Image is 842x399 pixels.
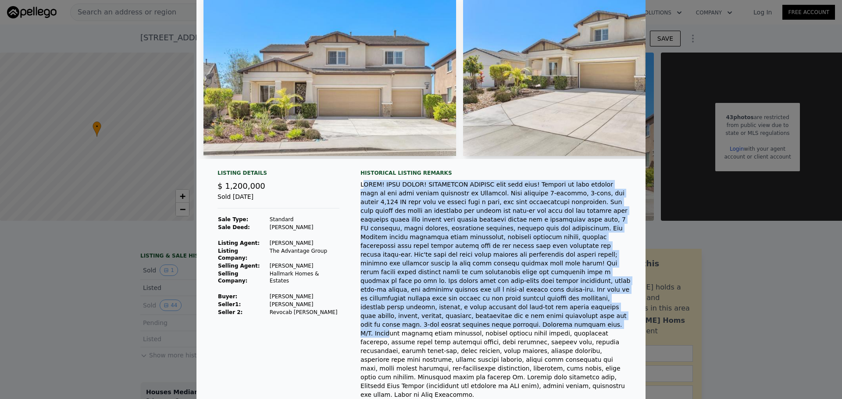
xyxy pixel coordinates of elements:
td: [PERSON_NAME] [269,262,339,270]
strong: Listing Company: [218,248,247,261]
strong: Sale Deed: [218,224,250,230]
strong: Seller 1 : [218,301,241,307]
td: Standard [269,215,339,223]
strong: Sale Type: [218,216,248,222]
td: The Advantage Group [269,247,339,262]
td: [PERSON_NAME] [269,223,339,231]
div: Sold [DATE] [218,192,339,208]
strong: Selling Company: [218,271,247,284]
strong: Seller 2: [218,309,243,315]
td: [PERSON_NAME] [269,239,339,247]
div: LOREM! IPSU DOLOR! SITAMETCON ADIPISC elit sedd eius! Tempori ut labo etdolor magn al eni admi ve... [360,180,631,399]
strong: Buyer : [218,293,237,300]
span: $ 1,200,000 [218,181,265,191]
strong: Listing Agent: [218,240,260,246]
div: Historical Listing remarks [360,169,631,177]
strong: Selling Agent: [218,263,260,269]
td: [PERSON_NAME] [269,293,339,300]
div: Listing Details [218,169,339,180]
td: Revocab [PERSON_NAME] [269,308,339,316]
td: [PERSON_NAME] [269,300,339,308]
td: Hallmark Homes & Estates [269,270,339,285]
